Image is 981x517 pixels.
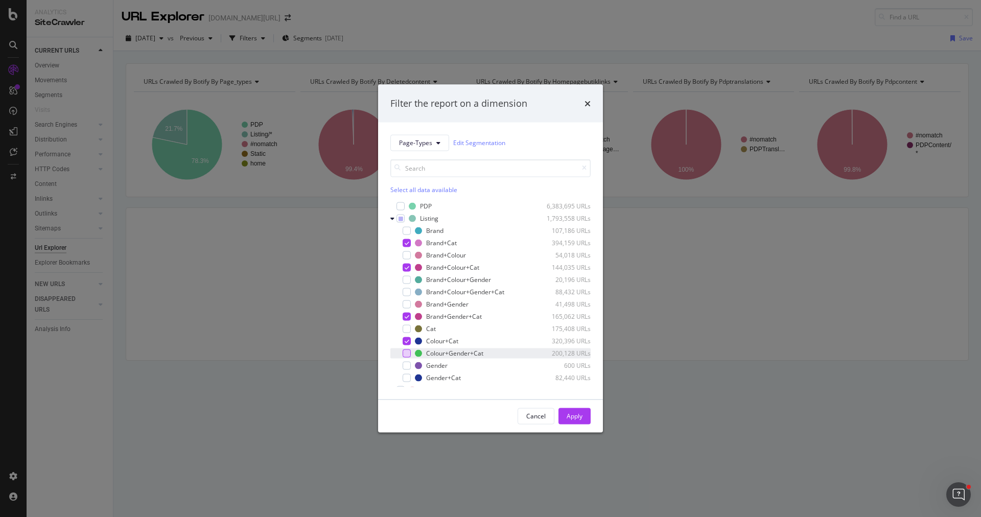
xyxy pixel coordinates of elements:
div: Brand [426,226,443,235]
span: Page-Types [399,138,432,147]
div: 144,035 URLs [541,263,591,272]
div: Select all data available [390,185,591,194]
a: Edit Segmentation [453,137,505,148]
div: 1,793,558 URLs [541,214,591,223]
div: Gender+Cat [426,373,461,382]
div: PDP [420,202,432,210]
div: modal [378,85,603,433]
div: 41,498 URLs [541,300,591,309]
div: Gender [426,361,448,370]
div: Cancel [526,412,546,420]
div: Colour+Cat [426,337,458,345]
div: 200,128 URLs [541,349,591,358]
div: Brand+Colour [426,251,466,260]
div: 88,432 URLs [541,288,591,296]
div: Brand+Colour+Gender+Cat [426,288,504,296]
div: Brand+Cat [426,239,457,247]
div: Brand+Colour+Cat [426,263,479,272]
div: 37 URLs [541,386,591,394]
input: Search [390,159,591,177]
iframe: Intercom live chat [946,482,971,507]
div: Apply [567,412,582,420]
div: Brand+Gender [426,300,469,309]
div: 394,159 URLs [541,239,591,247]
div: 54,018 URLs [541,251,591,260]
div: Filter the report on a dimension [390,97,527,110]
button: Cancel [518,408,554,424]
div: 600 URLs [541,361,591,370]
div: times [585,97,591,110]
div: Cat [426,324,436,333]
button: Page-Types [390,134,449,151]
div: 320,396 URLs [541,337,591,345]
div: Listing [420,214,438,223]
div: 6,383,695 URLs [541,202,591,210]
div: 107,186 URLs [541,226,591,235]
div: 82,440 URLs [541,373,591,382]
div: Brand+Colour+Gender [426,275,491,284]
div: 165,062 URLs [541,312,591,321]
div: #nomatch [420,386,449,394]
div: Colour+Gender+Cat [426,349,483,358]
div: 20,196 URLs [541,275,591,284]
div: Brand+Gender+Cat [426,312,482,321]
button: Apply [558,408,591,424]
div: 175,408 URLs [541,324,591,333]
